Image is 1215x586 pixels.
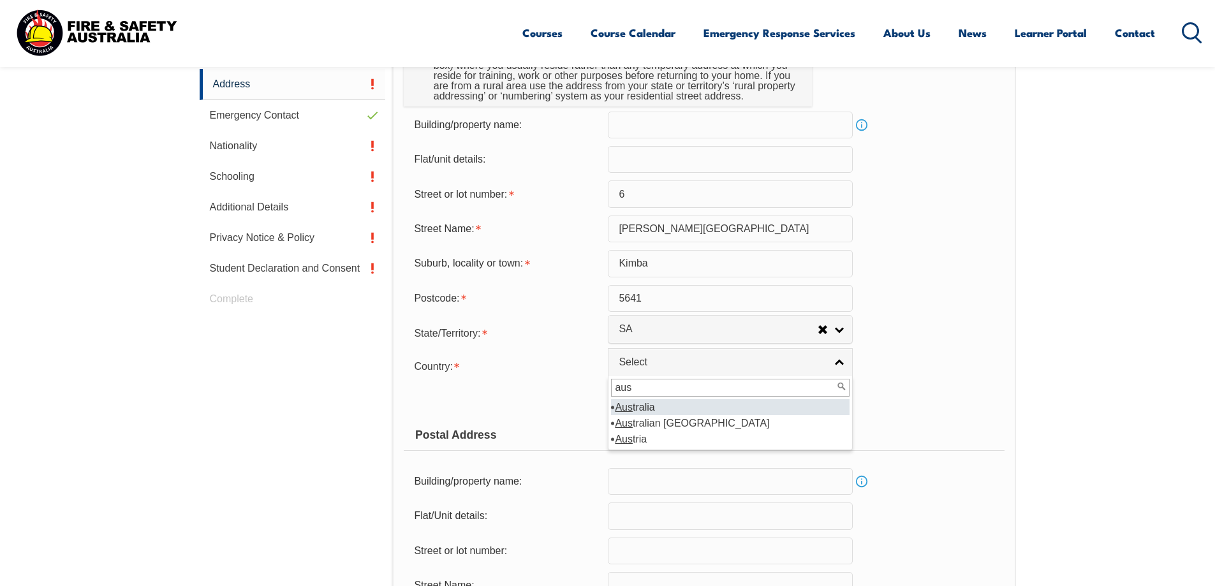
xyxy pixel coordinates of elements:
[200,192,386,223] a: Additional Details
[404,286,608,311] div: Postcode is required.
[611,415,850,431] li: tralian [GEOGRAPHIC_DATA]
[611,431,850,447] li: tria
[404,319,608,345] div: State/Territory is required.
[611,399,850,415] li: tralia
[200,131,386,161] a: Nationality
[703,16,855,50] a: Emergency Response Services
[615,434,633,444] em: Aus
[404,539,608,563] div: Street or lot number:
[522,16,563,50] a: Courses
[883,16,931,50] a: About Us
[200,253,386,284] a: Student Declaration and Consent
[615,418,633,429] em: Aus
[1015,16,1087,50] a: Learner Portal
[619,356,825,369] span: Select
[404,419,1004,451] div: Postal Address
[404,182,608,206] div: Street or lot number is required.
[615,402,633,413] em: Aus
[404,251,608,275] div: Suburb, locality or town is required.
[200,223,386,253] a: Privacy Notice & Policy
[404,147,608,172] div: Flat/unit details:
[200,69,386,100] a: Address
[853,472,871,490] a: Info
[404,353,608,378] div: Country is required.
[959,16,987,50] a: News
[591,16,675,50] a: Course Calendar
[429,45,802,106] div: Please provide the physical address (street number and name not post office box) where you usuall...
[404,113,608,137] div: Building/property name:
[200,161,386,192] a: Schooling
[404,217,608,241] div: Street Name is required.
[414,361,452,372] span: Country:
[414,328,480,339] span: State/Territory:
[619,323,818,336] span: SA
[404,469,608,494] div: Building/property name:
[1115,16,1155,50] a: Contact
[853,116,871,134] a: Info
[200,100,386,131] a: Emergency Contact
[404,504,608,528] div: Flat/Unit details:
